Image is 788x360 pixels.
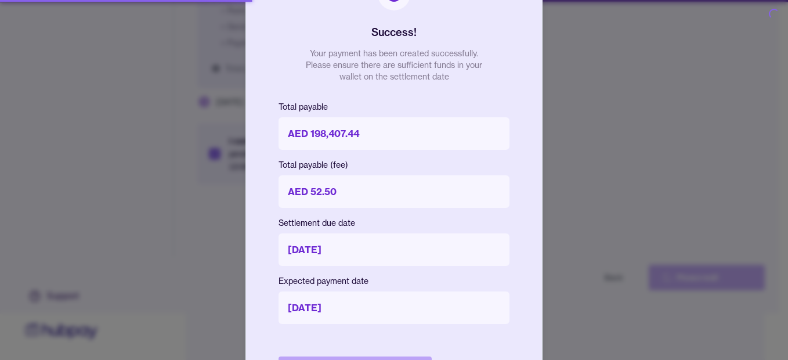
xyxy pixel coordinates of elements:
[279,159,509,171] p: Total payable (fee)
[279,291,509,324] p: [DATE]
[279,233,509,266] p: [DATE]
[371,24,417,41] h2: Success!
[279,117,509,150] p: AED 198,407.44
[279,217,509,229] p: Settlement due date
[279,275,509,287] p: Expected payment date
[301,48,487,82] p: Your payment has been created successfully. Please ensure there are sufficient funds in your wall...
[279,175,509,208] p: AED 52.50
[279,101,509,113] p: Total payable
